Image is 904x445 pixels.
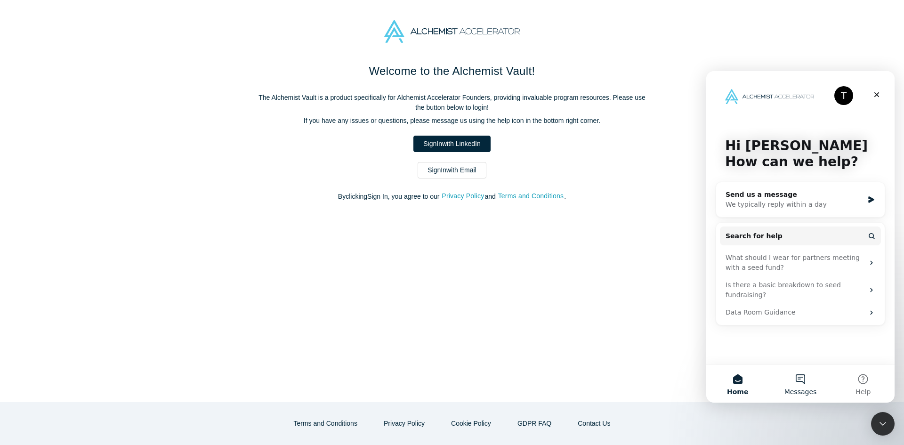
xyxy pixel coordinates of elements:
[413,136,490,152] a: SignInwith LinkedIn
[254,63,650,80] h1: Welcome to the Alchemist Vault!
[284,415,367,432] button: Terms and Conditions
[568,415,620,432] button: Contact Us
[254,116,650,126] p: If you have any issues or questions, please message us using the help icon in the bottom right co...
[706,71,895,403] iframe: Intercom live chat
[441,415,501,432] button: Cookie Policy
[254,93,650,113] p: The Alchemist Vault is a product specifically for Alchemist Accelerator Founders, providing inval...
[418,162,486,178] a: SignInwith Email
[374,415,435,432] button: Privacy Policy
[384,20,520,43] img: Alchemist Accelerator Logo
[498,191,565,202] button: Terms and Conditions
[508,415,561,432] a: GDPR FAQ
[254,192,650,202] p: By clicking Sign In , you agree to our and .
[441,191,484,202] button: Privacy Policy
